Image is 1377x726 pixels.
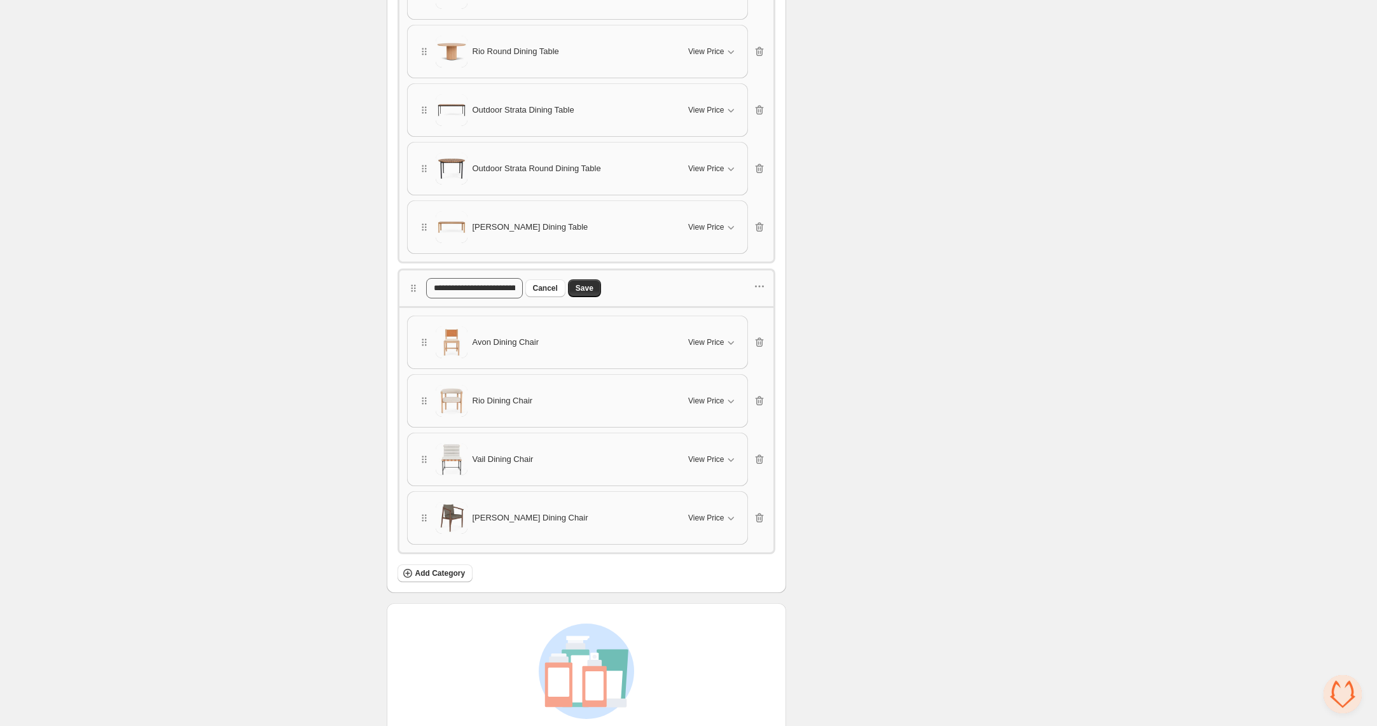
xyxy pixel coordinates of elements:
button: Add Category [398,564,473,582]
button: Cancel [525,279,565,297]
button: View Price [681,41,744,62]
a: Open chat [1324,675,1362,713]
span: Rio Round Dining Table [473,45,559,58]
button: View Price [681,100,744,120]
img: Dillon Dining Table [436,207,467,248]
span: Outdoor Strata Round Dining Table [473,162,601,175]
img: Vail Dining Chair [436,440,467,480]
img: Outdoor Strata Round Dining Table [436,149,467,189]
span: [PERSON_NAME] Dining Table [473,221,588,234]
span: [PERSON_NAME] Dining Chair [473,512,588,524]
button: View Price [681,158,744,179]
img: Avon Dining Chair [436,323,467,363]
span: View Price [688,46,724,57]
button: View Price [681,391,744,411]
button: View Price [681,508,744,528]
button: View Price [681,332,744,353]
span: View Price [688,164,724,174]
span: View Price [688,222,724,232]
button: Save [568,279,601,297]
span: View Price [688,396,724,406]
img: Outdoor Strata Dining Table [436,90,467,130]
span: Vail Dining Chair [473,453,534,466]
span: Cancel [533,283,558,293]
span: Add Category [415,568,466,578]
span: View Price [688,337,724,347]
span: Avon Dining Chair [473,336,539,349]
span: View Price [688,105,724,115]
button: View Price [681,449,744,470]
span: Save [576,283,593,293]
span: Outdoor Strata Dining Table [473,104,574,116]
button: View Price [681,217,744,237]
img: Dillon Dining Chair [436,498,467,538]
img: Rio Round Dining Table [436,32,467,72]
span: View Price [688,513,724,523]
img: Rio Dining Chair [436,381,467,421]
span: View Price [688,454,724,464]
span: Rio Dining Chair [473,394,533,407]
